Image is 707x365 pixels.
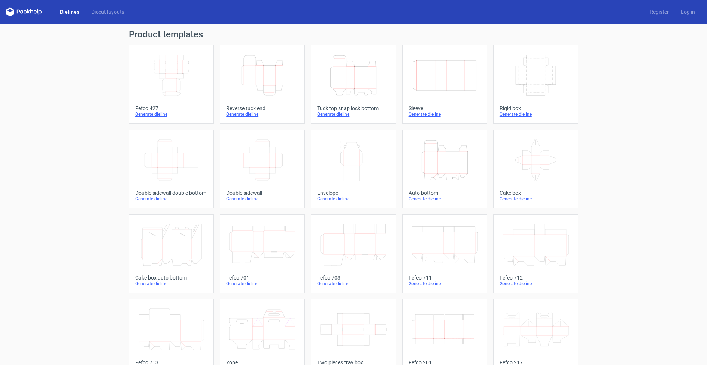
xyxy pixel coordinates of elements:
a: EnvelopeGenerate dieline [311,130,396,208]
div: Sleeve [409,105,481,111]
div: Fefco 711 [409,275,481,281]
div: Envelope [317,190,389,196]
a: Cake box auto bottomGenerate dieline [129,214,214,293]
a: Double sidewallGenerate dieline [220,130,305,208]
div: Tuck top snap lock bottom [317,105,389,111]
div: Cake box [500,190,572,196]
div: Generate dieline [500,196,572,202]
div: Double sidewall double bottom [135,190,207,196]
a: Diecut layouts [85,8,130,16]
div: Generate dieline [317,281,389,287]
h1: Product templates [129,30,578,39]
div: Generate dieline [226,111,298,117]
div: Generate dieline [317,196,389,202]
a: Register [644,8,675,16]
a: Auto bottomGenerate dieline [402,130,487,208]
a: Log in [675,8,701,16]
a: Fefco 701Generate dieline [220,214,305,293]
div: Reverse tuck end [226,105,298,111]
div: Generate dieline [317,111,389,117]
a: SleeveGenerate dieline [402,45,487,124]
div: Generate dieline [226,196,298,202]
div: Generate dieline [500,111,572,117]
div: Fefco 703 [317,275,389,281]
div: Fefco 701 [226,275,298,281]
div: Auto bottom [409,190,481,196]
div: Generate dieline [409,281,481,287]
a: Fefco 711Generate dieline [402,214,487,293]
a: Fefco 712Generate dieline [493,214,578,293]
a: Fefco 703Generate dieline [311,214,396,293]
div: Fefco 712 [500,275,572,281]
a: Reverse tuck endGenerate dieline [220,45,305,124]
div: Generate dieline [409,196,481,202]
div: Generate dieline [135,281,207,287]
a: Double sidewall double bottomGenerate dieline [129,130,214,208]
a: Tuck top snap lock bottomGenerate dieline [311,45,396,124]
div: Double sidewall [226,190,298,196]
a: Fefco 427Generate dieline [129,45,214,124]
a: Dielines [54,8,85,16]
a: Rigid boxGenerate dieline [493,45,578,124]
div: Generate dieline [226,281,298,287]
div: Cake box auto bottom [135,275,207,281]
div: Generate dieline [135,111,207,117]
div: Rigid box [500,105,572,111]
div: Fefco 427 [135,105,207,111]
div: Generate dieline [135,196,207,202]
div: Generate dieline [409,111,481,117]
div: Generate dieline [500,281,572,287]
a: Cake boxGenerate dieline [493,130,578,208]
